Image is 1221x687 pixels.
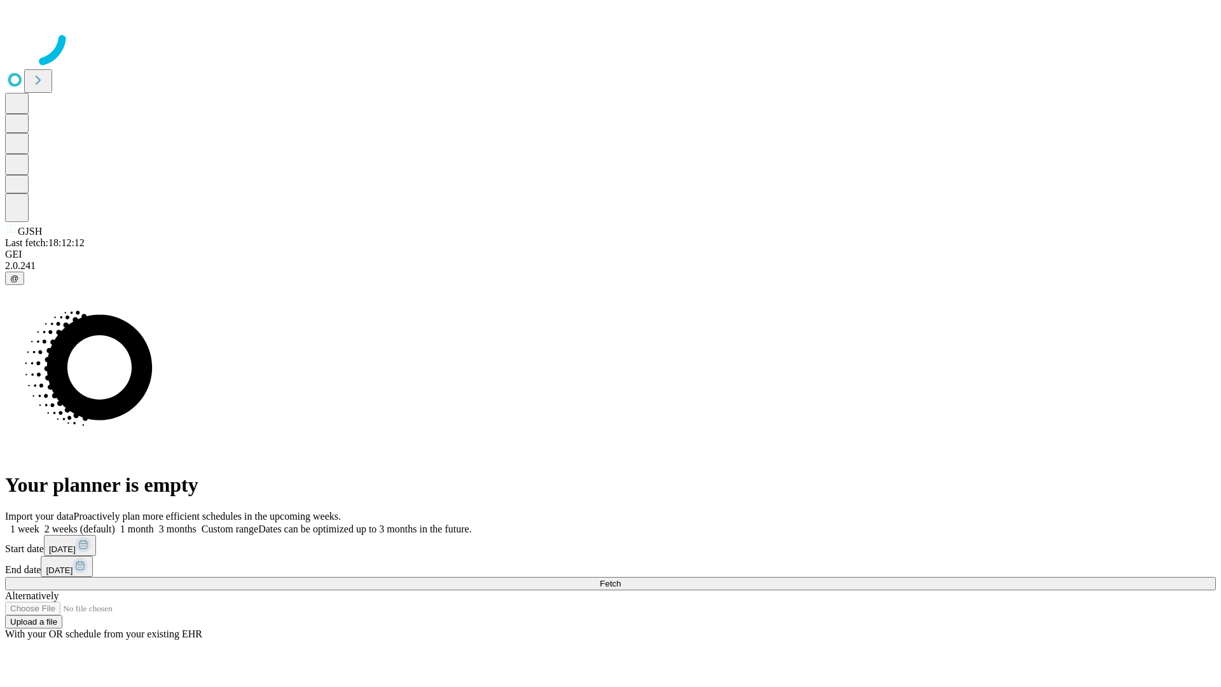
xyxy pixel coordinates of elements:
[5,590,59,601] span: Alternatively
[5,535,1216,556] div: Start date
[5,272,24,285] button: @
[5,473,1216,497] h1: Your planner is empty
[159,524,197,534] span: 3 months
[202,524,258,534] span: Custom range
[5,556,1216,577] div: End date
[46,566,72,575] span: [DATE]
[5,260,1216,272] div: 2.0.241
[5,511,74,522] span: Import your data
[41,556,93,577] button: [DATE]
[45,524,115,534] span: 2 weeks (default)
[120,524,154,534] span: 1 month
[18,226,42,237] span: GJSH
[10,524,39,534] span: 1 week
[258,524,471,534] span: Dates can be optimized up to 3 months in the future.
[44,535,96,556] button: [DATE]
[10,274,19,283] span: @
[5,628,202,639] span: With your OR schedule from your existing EHR
[49,545,76,554] span: [DATE]
[5,237,85,248] span: Last fetch: 18:12:12
[5,615,62,628] button: Upload a file
[5,577,1216,590] button: Fetch
[5,249,1216,260] div: GEI
[600,579,621,588] span: Fetch
[74,511,341,522] span: Proactively plan more efficient schedules in the upcoming weeks.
